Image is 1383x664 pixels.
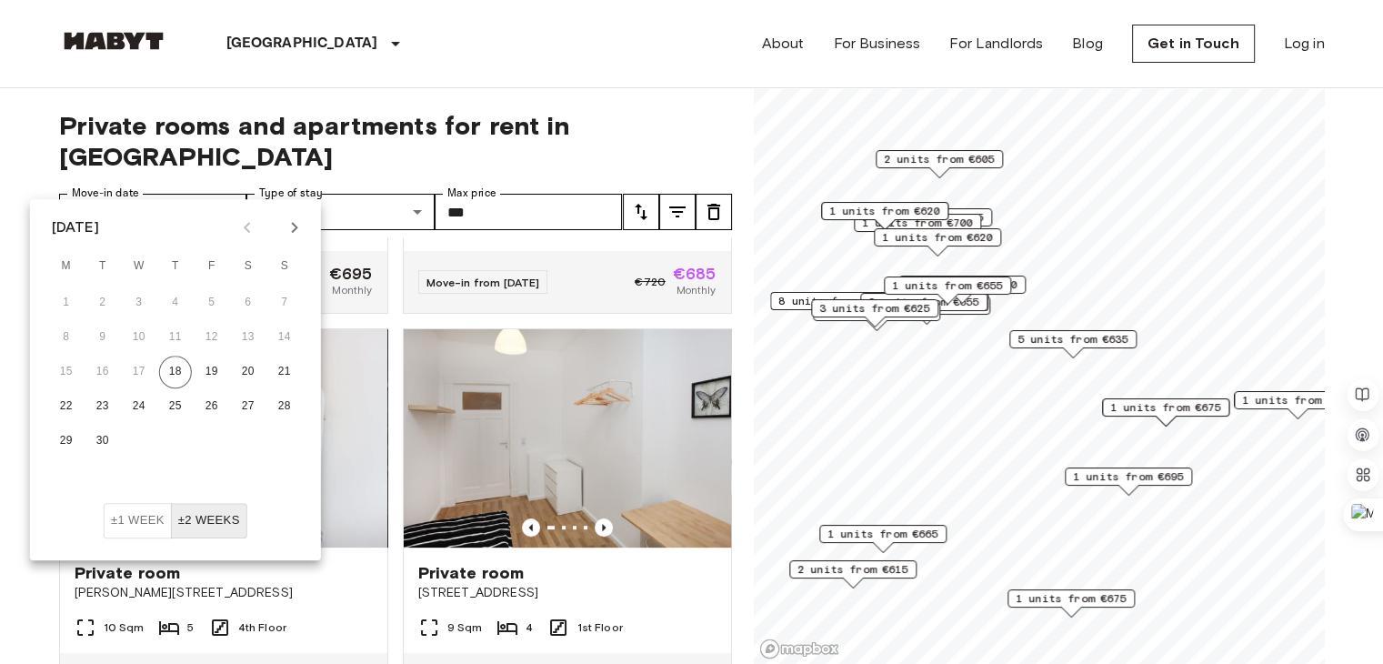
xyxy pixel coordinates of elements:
[1132,25,1255,63] a: Get in Touch
[1016,590,1127,607] span: 1 units from €675
[884,151,995,167] span: 2 units from €605
[873,209,984,226] span: 2 units from €655
[797,561,908,578] span: 2 units from €615
[72,186,139,201] label: Move-in date
[259,186,323,201] label: Type of stay
[595,518,613,537] button: Previous image
[827,526,938,542] span: 1 units from €665
[762,33,805,55] a: About
[447,619,483,636] span: 9 Sqm
[159,356,192,388] button: 18
[159,248,192,285] span: Thursday
[50,425,83,458] button: 29
[1102,398,1229,427] div: Map marker
[829,203,940,219] span: 1 units from €620
[447,186,496,201] label: Max price
[171,503,247,538] button: ±2 weeks
[123,390,155,423] button: 24
[635,274,666,290] span: €720
[86,248,119,285] span: Tuesday
[268,356,301,388] button: 21
[1065,468,1192,496] div: Map marker
[868,294,979,310] span: 2 units from €655
[104,619,145,636] span: 10 Sqm
[268,248,301,285] span: Sunday
[1009,330,1137,358] div: Map marker
[676,282,716,298] span: Monthly
[522,518,540,537] button: Previous image
[1007,589,1135,618] div: Map marker
[876,150,1003,178] div: Map marker
[759,639,839,659] a: Mapbox logo
[659,194,696,230] button: tune
[865,208,992,236] div: Map marker
[50,248,83,285] span: Monday
[1073,468,1184,485] span: 1 units from €695
[673,266,717,282] span: €685
[861,293,988,321] div: Map marker
[195,390,228,423] button: 26
[52,216,99,238] div: [DATE]
[819,300,930,317] span: 3 units from €625
[50,390,83,423] button: 22
[1110,399,1221,416] span: 1 units from €675
[232,356,265,388] button: 20
[75,562,181,584] span: Private room
[232,248,265,285] span: Saturday
[1072,33,1103,55] a: Blog
[1234,391,1361,419] div: Map marker
[874,228,1001,257] div: Map marker
[892,277,1003,294] span: 1 units from €655
[59,110,732,172] span: Private rooms and apartments for rent in [GEOGRAPHIC_DATA]
[862,215,973,231] span: 1 units from €700
[696,194,732,230] button: tune
[418,562,525,584] span: Private room
[907,277,1017,293] span: 1 units from €700
[526,619,533,636] span: 4
[576,619,622,636] span: 1st Floor
[86,390,119,423] button: 23
[86,425,119,458] button: 30
[623,194,659,230] button: tune
[863,297,990,325] div: Map marker
[778,293,889,309] span: 8 units from €655
[821,202,948,230] div: Map marker
[1017,331,1128,347] span: 5 units from €635
[104,503,247,538] div: Move In Flexibility
[238,619,286,636] span: 4th Floor
[232,390,265,423] button: 27
[418,584,717,602] span: [STREET_ADDRESS]
[279,212,310,243] button: Next month
[833,33,920,55] a: For Business
[159,390,192,423] button: 25
[226,33,378,55] p: [GEOGRAPHIC_DATA]
[813,303,940,331] div: Map marker
[770,292,897,320] div: Map marker
[332,282,372,298] span: Monthly
[187,619,194,636] span: 5
[104,503,172,538] button: ±1 week
[819,525,947,553] div: Map marker
[329,266,373,282] span: €695
[195,248,228,285] span: Friday
[123,248,155,285] span: Wednesday
[898,276,1026,304] div: Map marker
[59,32,168,50] img: Habyt
[1284,33,1325,55] a: Log in
[789,560,917,589] div: Map marker
[426,276,540,289] span: Move-in from [DATE]
[195,356,228,388] button: 19
[811,299,938,327] div: Map marker
[854,214,981,242] div: Map marker
[949,33,1043,55] a: For Landlords
[860,293,987,321] div: Map marker
[1242,392,1353,408] span: 1 units from €645
[884,277,1011,305] div: Map marker
[75,584,373,602] span: [PERSON_NAME][STREET_ADDRESS]
[404,329,731,548] img: Marketing picture of unit DE-01-232-01M
[882,229,993,246] span: 1 units from €620
[268,390,301,423] button: 28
